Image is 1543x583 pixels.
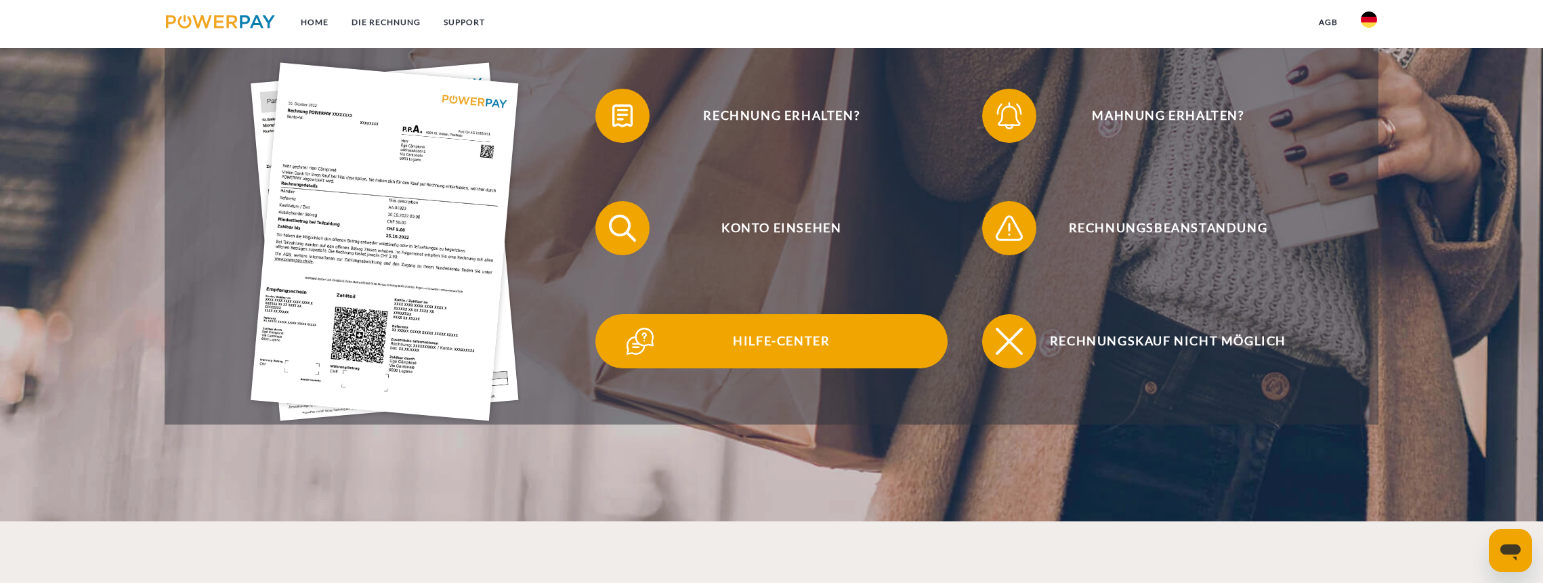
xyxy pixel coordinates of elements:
[432,10,496,35] a: SUPPORT
[289,10,340,35] a: Home
[166,15,275,28] img: logo-powerpay.svg
[992,324,1026,358] img: qb_close.svg
[1002,89,1334,143] span: Mahnung erhalten?
[616,314,948,368] span: Hilfe-Center
[1002,201,1334,255] span: Rechnungsbeanstandung
[1002,314,1334,368] span: Rechnungskauf nicht möglich
[595,89,948,143] button: Rechnung erhalten?
[616,89,948,143] span: Rechnung erhalten?
[982,314,1334,368] button: Rechnungskauf nicht möglich
[606,99,639,133] img: qb_bill.svg
[1307,10,1349,35] a: agb
[595,314,948,368] button: Hilfe-Center
[595,201,948,255] button: Konto einsehen
[982,89,1334,143] button: Mahnung erhalten?
[1361,12,1377,28] img: de
[992,99,1026,133] img: qb_bell.svg
[616,201,948,255] span: Konto einsehen
[1489,529,1532,572] iframe: Schaltfläche zum Öffnen des Messaging-Fensters
[251,63,519,421] img: single_invoice_powerpay_de.jpg
[992,211,1026,245] img: qb_warning.svg
[340,10,432,35] a: DIE RECHNUNG
[606,211,639,245] img: qb_search.svg
[982,201,1334,255] button: Rechnungsbeanstandung
[623,324,657,358] img: qb_help.svg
